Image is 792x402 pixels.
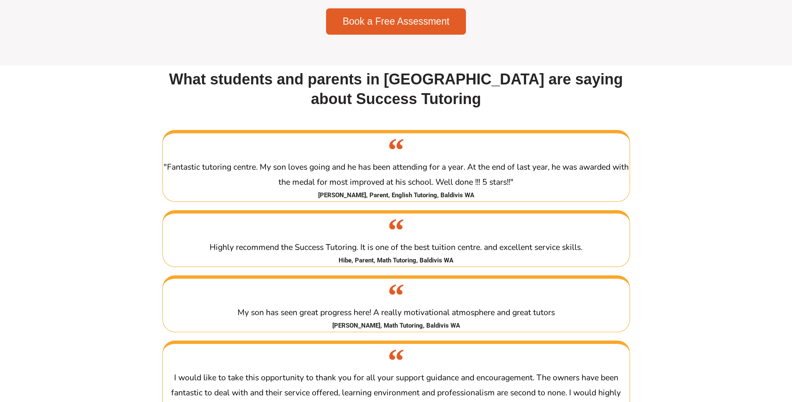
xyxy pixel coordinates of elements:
h2: What students and parents in [GEOGRAPHIC_DATA] are saying about Success Tutoring [162,70,630,109]
span: Book a Free Assessment [343,17,450,26]
iframe: Chat Widget [653,308,792,402]
a: Book a Free Assessment [326,8,466,35]
cite: [PERSON_NAME], Math Tutoring, Baldivis WA [163,320,630,332]
cite: Hibe, Parent, Math Tutoring, Baldivis WA [163,255,630,267]
cite: [PERSON_NAME], Parent, English Tutoring, Baldivis WA [163,190,630,201]
span: My son has seen great progress here! A really motivational atmosphere and great tutors [238,307,555,318]
span: "Fantastic tutoring centre. My son loves going and he has been attending for a year. At the end o... [164,161,629,188]
span: Highly recommend the Success Tutoring. It is one of the best tuition centre. and excellent servic... [210,242,582,253]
